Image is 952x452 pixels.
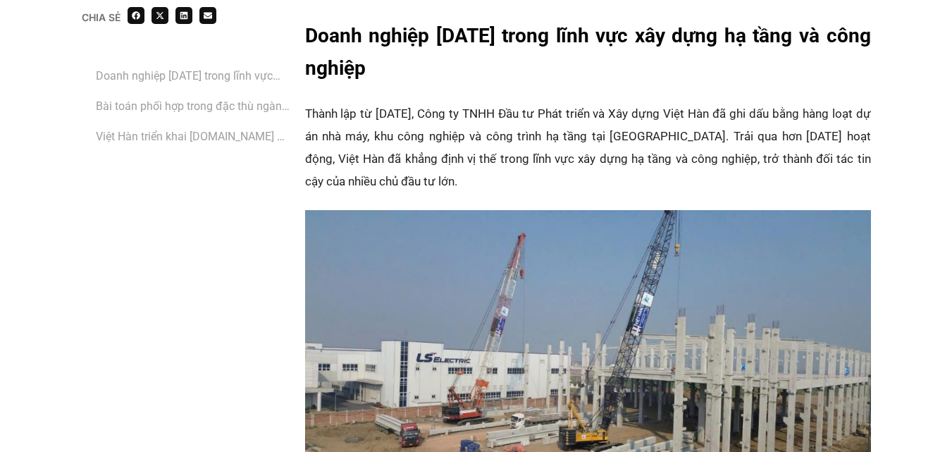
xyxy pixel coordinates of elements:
div: Share on facebook [128,7,144,24]
div: Share on email [199,7,216,24]
a: Bài toán phối hợp trong đặc thù ngành xây dựng [96,97,291,115]
div: Share on linkedin [175,7,192,24]
p: Thành lập từ [DATE], Công ty TNHH Đầu tư Phát triển và Xây dựng Việt Hàn đã ghi dấu bằng hàng loạ... [305,102,871,193]
div: Chia sẻ [82,13,120,23]
div: Share on x-twitter [152,7,168,24]
a: Việt Hàn triển khai [DOMAIN_NAME] – Chuẩn hóa hệ thống quản trị [96,128,291,145]
a: Doanh nghiệp [DATE] trong lĩnh vực xây dựng hạ tầng và công nghiệp [96,67,291,85]
strong: Doanh nghiệp [DATE] trong lĩnh vực xây dựng hạ tầng và công nghiệp [305,24,871,80]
